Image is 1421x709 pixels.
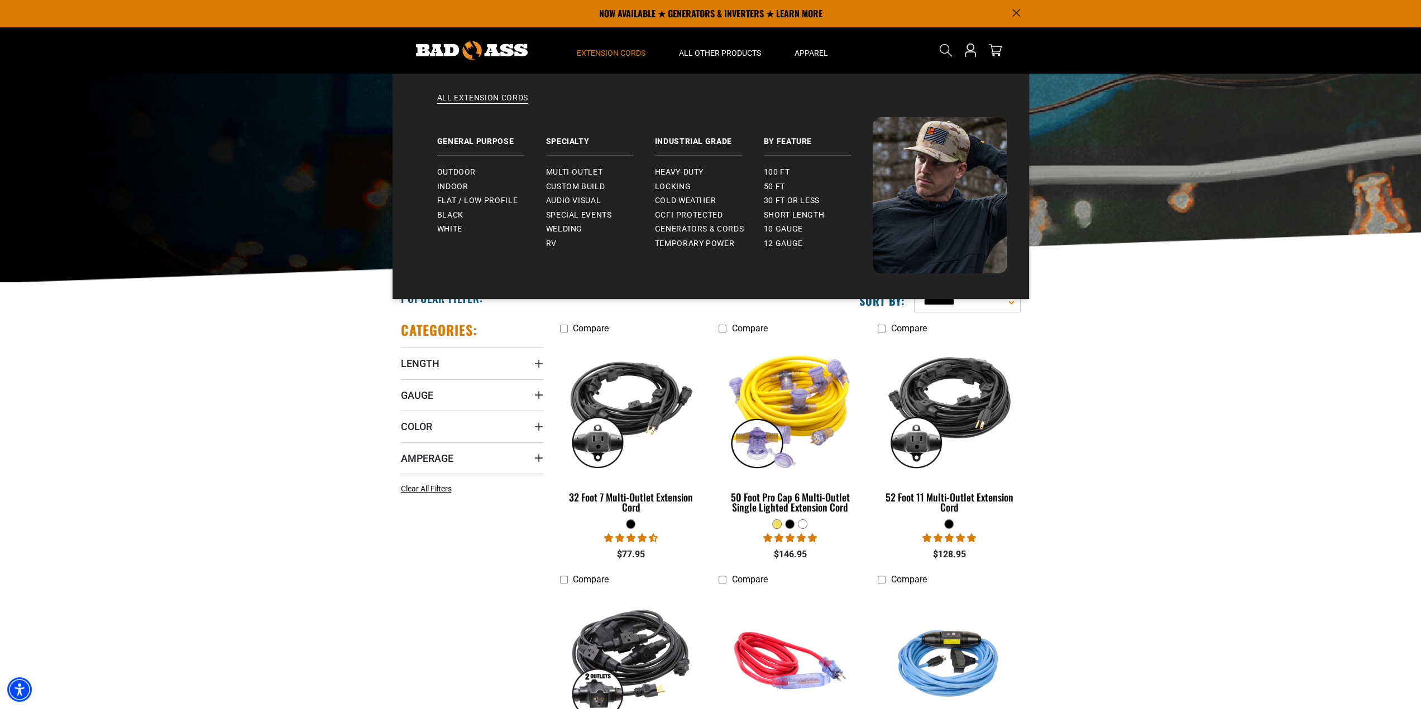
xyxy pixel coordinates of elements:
a: GCFI-Protected [655,208,764,223]
a: Welding [546,222,655,237]
div: Accessibility Menu [7,677,32,702]
div: 52 Foot 11 Multi-Outlet Extension Cord [878,492,1020,512]
summary: Color [401,411,543,442]
span: Extension Cords [577,48,645,58]
summary: Gauge [401,379,543,411]
a: 10 gauge [764,222,873,237]
div: $77.95 [560,548,702,561]
a: Flat / Low Profile [437,194,546,208]
a: Temporary Power [655,237,764,251]
a: 12 gauge [764,237,873,251]
a: Audio Visual [546,194,655,208]
span: Black [437,210,463,220]
span: 100 ft [764,167,790,177]
span: Length [401,357,439,370]
a: RV [546,237,655,251]
span: 30 ft or less [764,196,820,206]
span: Gauge [401,389,433,402]
span: Color [401,420,432,433]
span: Flat / Low Profile [437,196,518,206]
span: Welding [546,224,582,234]
img: black [879,345,1020,473]
img: Bad Ass Extension Cords [416,41,528,60]
span: Compare [573,574,609,585]
span: Custom Build [546,182,605,192]
a: General Purpose [437,117,546,156]
span: Generators & Cords [655,224,744,234]
span: Apparel [795,48,828,58]
h2: Categories: [401,321,478,339]
a: Heavy-Duty [655,165,764,180]
a: Short Length [764,208,873,223]
a: Generators & Cords [655,222,764,237]
span: Locking [655,182,691,192]
span: Multi-Outlet [546,167,603,177]
a: cart [986,44,1004,57]
span: Audio Visual [546,196,601,206]
a: 100 ft [764,165,873,180]
label: Sort by: [859,293,905,308]
a: yellow 50 Foot Pro Cap 6 Multi-Outlet Single Lighted Extension Cord [719,339,861,519]
a: By Feature [764,117,873,156]
span: 4.95 stars [922,533,976,543]
span: Temporary Power [655,239,735,249]
div: 32 Foot 7 Multi-Outlet Extension Cord [560,492,702,512]
a: Clear All Filters [401,483,456,495]
span: All Other Products [679,48,761,58]
span: Amperage [401,452,453,465]
span: GCFI-Protected [655,210,723,220]
span: 50 ft [764,182,785,192]
span: Compare [731,574,767,585]
span: Short Length [764,210,825,220]
a: Indoor [437,180,546,194]
a: Special Events [546,208,655,223]
span: Compare [731,323,767,334]
a: White [437,222,546,237]
span: Compare [891,323,926,334]
a: black 32 Foot 7 Multi-Outlet Extension Cord [560,339,702,519]
span: Indoor [437,182,468,192]
span: White [437,224,462,234]
a: black 52 Foot 11 Multi-Outlet Extension Cord [878,339,1020,519]
a: Black [437,208,546,223]
div: $128.95 [878,548,1020,561]
summary: Apparel [778,27,845,74]
span: Clear All Filters [401,484,452,493]
div: 50 Foot Pro Cap 6 Multi-Outlet Single Lighted Extension Cord [719,492,861,512]
span: Compare [573,323,609,334]
span: Outdoor [437,167,476,177]
span: Heavy-Duty [655,167,704,177]
a: Outdoor [437,165,546,180]
a: 50 ft [764,180,873,194]
a: Cold Weather [655,194,764,208]
div: $146.95 [719,548,861,561]
summary: Extension Cords [560,27,662,74]
a: Specialty [546,117,655,156]
span: Cold Weather [655,196,716,206]
span: Special Events [546,210,612,220]
a: Locking [655,180,764,194]
span: RV [546,239,557,249]
summary: All Other Products [662,27,778,74]
span: 12 gauge [764,239,803,249]
summary: Length [401,348,543,379]
h2: Popular Filter: [401,291,483,305]
a: 30 ft or less [764,194,873,208]
a: Industrial Grade [655,117,764,156]
span: 4.80 stars [763,533,817,543]
span: 10 gauge [764,224,803,234]
img: Bad Ass Extension Cords [873,117,1007,273]
img: black [561,345,701,473]
span: 4.71 stars [604,533,658,543]
summary: Search [937,41,955,59]
a: Open this option [961,27,979,74]
span: Compare [891,574,926,585]
img: yellow [720,345,860,473]
a: Multi-Outlet [546,165,655,180]
a: Custom Build [546,180,655,194]
a: All Extension Cords [415,93,1007,117]
summary: Amperage [401,442,543,474]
